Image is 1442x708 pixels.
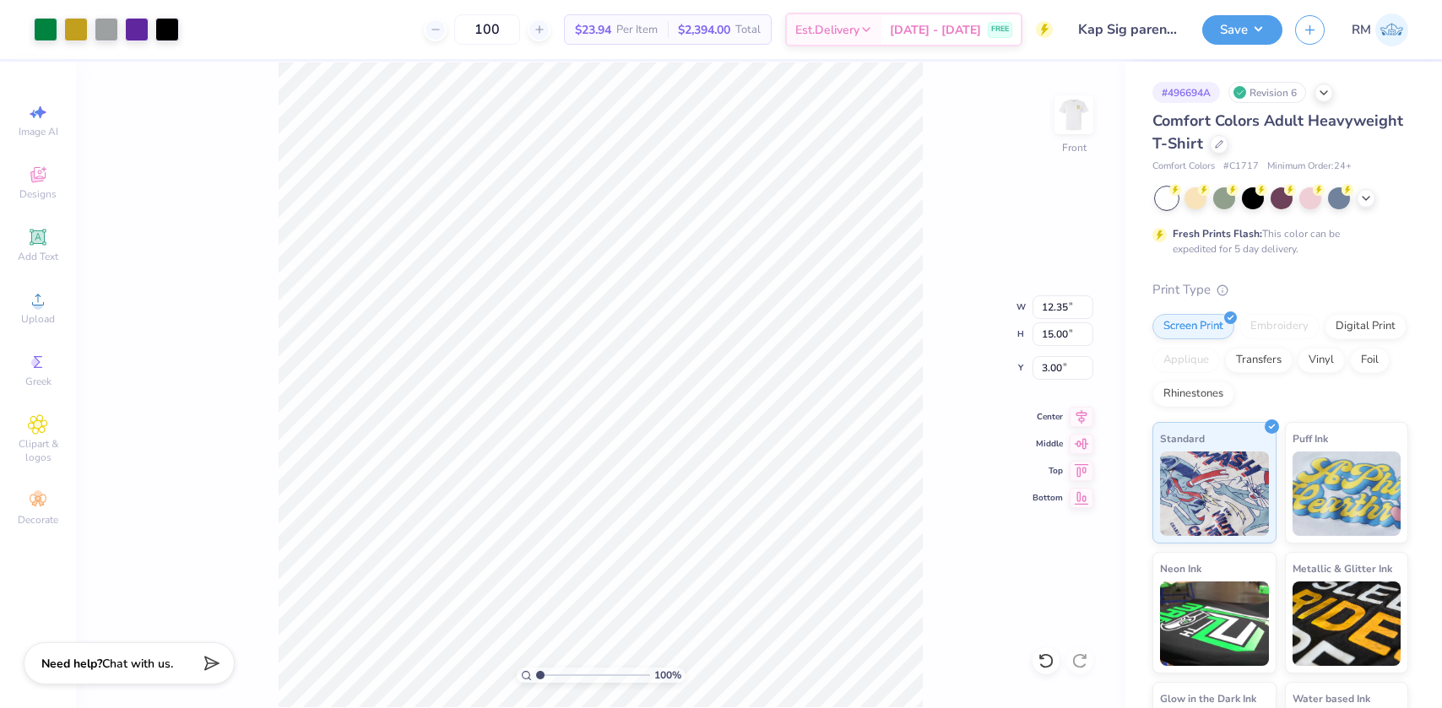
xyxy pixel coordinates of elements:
span: $2,394.00 [678,21,730,39]
div: Foil [1350,348,1390,373]
span: Upload [21,312,55,326]
span: Total [735,21,761,39]
div: Print Type [1152,280,1408,300]
span: [DATE] - [DATE] [890,21,981,39]
div: Vinyl [1298,348,1345,373]
input: Untitled Design [1065,13,1190,46]
span: FREE [991,24,1009,35]
span: Clipart & logos [8,437,68,464]
a: RM [1352,14,1408,46]
span: Top [1033,465,1063,477]
img: Puff Ink [1293,451,1401,536]
span: Est. Delivery [795,21,859,39]
strong: Need help? [41,656,102,672]
strong: Fresh Prints Flash: [1173,227,1262,241]
div: This color can be expedited for 5 day delivery. [1173,226,1380,257]
span: Add Text [18,250,58,263]
span: 100 % [654,667,681,683]
span: Comfort Colors [1152,159,1215,174]
span: Minimum Order: 24 + [1267,159,1352,174]
div: Applique [1152,348,1220,373]
img: Roberta Manuel [1375,14,1408,46]
div: Digital Print [1325,314,1407,339]
div: Rhinestones [1152,381,1234,407]
span: Standard [1160,430,1205,447]
span: Designs [19,187,57,201]
span: Comfort Colors Adult Heavyweight T-Shirt [1152,111,1403,154]
div: Front [1062,140,1087,155]
img: Standard [1160,451,1269,536]
img: Neon Ink [1160,581,1269,666]
img: Metallic & Glitter Ink [1293,581,1401,666]
span: # C1717 [1223,159,1259,174]
span: Water based Ink [1293,689,1370,707]
button: Save [1202,15,1282,45]
div: Screen Print [1152,314,1234,339]
span: Bottom [1033,492,1063,504]
div: Revision 6 [1228,82,1306,103]
img: Front [1057,98,1091,132]
div: # 496694A [1152,82,1220,103]
span: Image AI [19,125,58,138]
span: Per Item [616,21,658,39]
span: Metallic & Glitter Ink [1293,559,1392,577]
span: Middle [1033,438,1063,450]
span: Decorate [18,513,58,527]
span: $23.94 [575,21,611,39]
span: Puff Ink [1293,430,1328,447]
span: Greek [25,375,51,388]
span: Glow in the Dark Ink [1160,689,1256,707]
span: RM [1352,20,1371,40]
span: Chat with us. [102,656,173,672]
span: Center [1033,411,1063,423]
div: Transfers [1225,348,1293,373]
input: – – [454,14,520,45]
span: Neon Ink [1160,559,1201,577]
div: Embroidery [1239,314,1320,339]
